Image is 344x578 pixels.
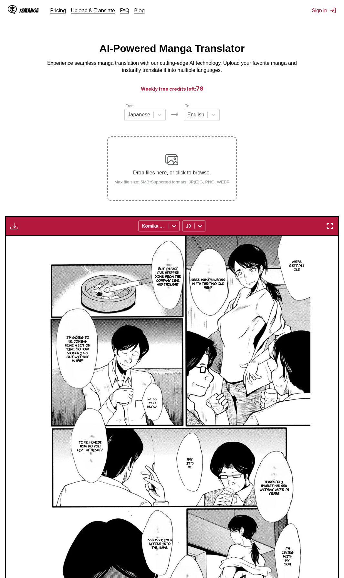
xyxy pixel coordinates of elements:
[19,7,39,14] div: IsManga
[188,276,228,290] p: Geez, what's wrong with the two old men?
[257,478,291,496] p: Honestly, I haven't had sex with my wife in years.
[126,104,135,108] label: From
[326,222,334,230] img: Enter fullscreen
[71,7,115,14] a: Upload & Translate
[109,180,235,184] small: Max file size: 5MB • Supported formats: JP(E)G, PNG, WEBP
[75,439,105,453] p: To be honest, how do you live at night?
[120,7,129,14] a: FAQ
[153,265,183,287] p: But in fact, I've stepped down from the company line and thought
[185,104,189,108] label: To
[146,396,159,410] p: Well, you know...
[312,7,336,14] button: Sign In
[146,536,173,551] p: Actually, I'm a little into the game.
[99,43,245,54] h1: AI-Powered Manga Translator
[8,5,50,15] a: IsManga LogoIsManga
[196,85,203,92] span: 78
[185,456,195,470] p: Hm? It's me.
[8,5,17,14] img: IsManga Logo
[50,7,66,14] a: Pricing
[171,111,179,118] img: Languages icon
[330,7,336,14] img: Sign out
[43,60,301,74] p: Experience seamless manga translation with our cutting-edge AI technology. Upload your favorite m...
[134,7,145,14] a: Blog
[16,84,328,93] h3: Weekly free credits left:
[63,334,92,364] p: I'm going to be coming home a lot on time, so how should i go out with my wife?
[109,170,235,176] p: Drop files here, or click to browse.
[288,258,306,272] p: We're getting old.
[10,222,18,230] img: Download translated images
[280,545,295,567] p: I'm living with my son.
